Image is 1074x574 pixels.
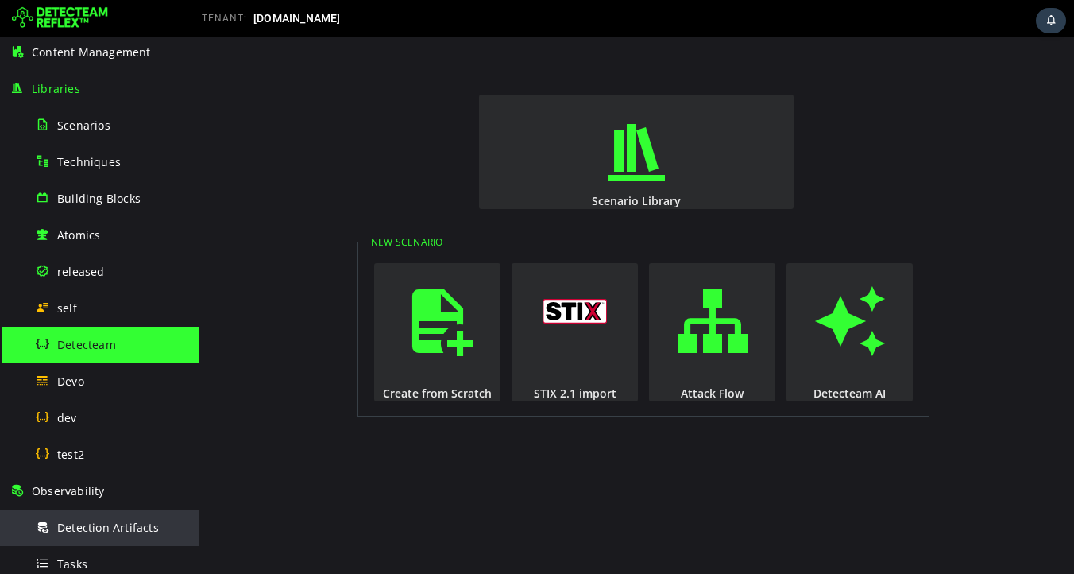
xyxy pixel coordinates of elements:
img: logo_stix.svg [344,262,409,287]
div: Task Notifications [1036,8,1066,33]
span: Scenarios [57,118,110,133]
button: STIX 2.1 import [313,227,439,365]
span: Devo [57,374,84,389]
button: Detecteam AI [588,227,714,365]
button: Scenario Library [280,58,595,173]
span: dev [57,410,77,425]
span: self [57,301,77,316]
span: released [57,264,105,279]
div: STIX 2.1 import [311,349,441,364]
div: Create from Scratch [174,349,303,364]
span: Detecteam [57,337,116,352]
span: Building Blocks [57,191,141,206]
div: Scenario Library [279,157,597,172]
span: Detection Artifacts [57,520,159,535]
span: Atomics [57,227,100,242]
button: Attack Flow [450,227,577,365]
span: Libraries [32,81,80,96]
div: Detecteam AI [586,349,716,364]
div: Attack Flow [449,349,578,364]
span: test2 [57,447,84,462]
span: Content Management [32,45,151,60]
span: [DOMAIN_NAME] [253,12,341,25]
span: TENANT: [202,13,247,24]
span: Observability [32,483,105,498]
span: Techniques [57,154,121,169]
img: Detecteam logo [12,6,108,31]
button: Create from Scratch [176,227,302,365]
legend: New Scenario [166,199,250,212]
span: Tasks [57,557,87,572]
